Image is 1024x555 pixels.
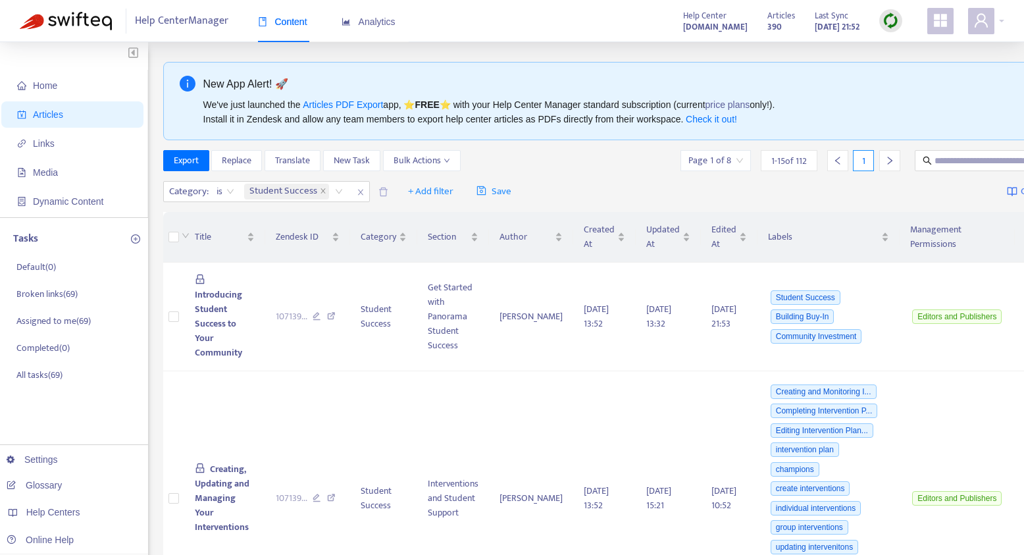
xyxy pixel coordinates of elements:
[17,168,26,177] span: file-image
[180,76,195,92] span: info-circle
[771,462,819,477] span: champions
[7,454,58,465] a: Settings
[771,501,861,515] span: individual interventions
[489,212,573,263] th: Author
[499,230,552,244] span: Author
[853,150,874,171] div: 1
[244,184,329,199] span: Student Success
[16,368,63,382] p: All tasks ( 69 )
[20,12,112,30] img: Swifteq
[323,150,380,171] button: New Task
[195,230,244,244] span: Title
[195,462,249,535] span: Creating, Updating and Managing Your Interventions
[883,13,899,29] img: sync.dc5367851b00ba804db3.png
[476,184,511,199] span: Save
[584,223,615,251] span: Created At
[771,309,834,324] span: Building Buy-In
[394,153,450,168] span: Bulk Actions
[16,287,78,301] p: Broken links ( 69 )
[217,182,234,201] span: is
[174,153,199,168] span: Export
[584,483,609,513] span: [DATE] 13:52
[1007,186,1017,197] img: image-link
[350,212,417,263] th: Category
[33,109,63,120] span: Articles
[771,290,840,305] span: Student Success
[815,9,848,23] span: Last Sync
[352,184,369,200] span: close
[16,260,56,274] p: Default ( 0 )
[646,223,680,251] span: Updated At
[757,212,900,263] th: Labels
[476,186,486,196] span: save
[7,535,74,545] a: Online Help
[184,212,265,263] th: Title
[258,17,267,26] span: book
[683,19,748,34] a: [DOMAIN_NAME]
[33,196,103,207] span: Dynamic Content
[33,138,55,149] span: Links
[383,150,461,171] button: Bulk Actionsdown
[912,491,1002,506] span: Editors and Publishers
[768,230,879,244] span: Labels
[276,230,330,244] span: Zendesk ID
[771,423,873,438] span: Editing Intervention Plan...
[7,480,62,490] a: Glossary
[17,139,26,148] span: link
[163,150,209,171] button: Export
[276,491,307,506] span: 107139 ...
[17,110,26,119] span: account-book
[342,16,396,27] span: Analytics
[195,274,205,284] span: lock
[265,150,320,171] button: Translate
[17,81,26,90] span: home
[771,442,839,457] span: intervention plan
[195,463,205,473] span: lock
[885,156,894,165] span: right
[417,263,489,371] td: Get Started with Panorama Student Success
[16,341,70,355] p: Completed ( 0 )
[342,17,351,26] span: area-chart
[222,153,251,168] span: Replace
[303,99,383,110] a: Articles PDF Export
[444,157,450,164] span: down
[573,212,636,263] th: Created At
[398,181,463,202] button: + Add filter
[646,483,671,513] span: [DATE] 15:21
[320,188,326,196] span: close
[646,302,671,331] span: [DATE] 13:32
[211,150,262,171] button: Replace
[361,230,396,244] span: Category
[164,182,211,201] span: Category :
[415,99,439,110] b: FREE
[815,20,859,34] strong: [DATE] 21:52
[933,13,948,28] span: appstore
[686,114,737,124] a: Check it out!
[683,9,727,23] span: Help Center
[833,156,842,165] span: left
[26,507,80,517] span: Help Centers
[33,80,57,91] span: Home
[131,234,140,244] span: plus-circle
[275,153,310,168] span: Translate
[276,309,307,324] span: 107139 ...
[683,20,748,34] strong: [DOMAIN_NAME]
[378,187,388,197] span: delete
[584,302,609,331] span: [DATE] 13:52
[249,184,317,199] span: Student Success
[767,9,795,23] span: Articles
[489,263,573,371] td: [PERSON_NAME]
[711,223,736,251] span: Edited At
[705,99,750,110] a: price plans
[13,231,38,247] p: Tasks
[771,540,858,554] span: updating intervenitons
[467,181,521,202] button: saveSave
[912,309,1002,324] span: Editors and Publishers
[923,156,932,165] span: search
[334,153,370,168] span: New Task
[771,384,877,399] span: Creating and Monitoring I...
[771,404,878,418] span: Completing Intervention P...
[417,212,489,263] th: Section
[771,154,807,168] span: 1 - 15 of 112
[135,9,228,34] span: Help Center Manager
